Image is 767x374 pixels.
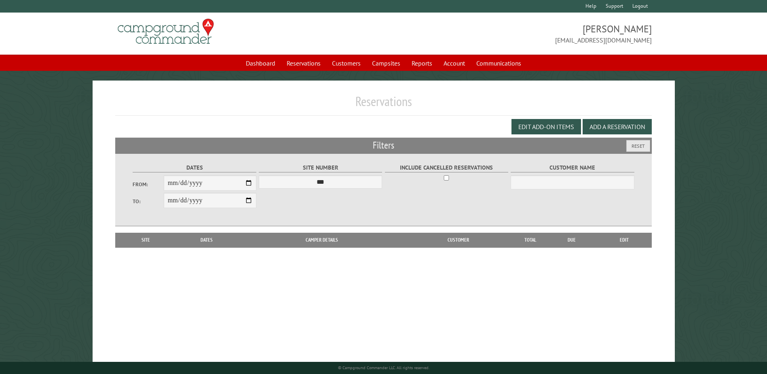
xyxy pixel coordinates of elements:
a: Campsites [367,55,405,71]
label: To: [133,198,163,205]
th: Edit [597,233,652,247]
h1: Reservations [115,93,651,116]
label: Dates [133,163,256,172]
a: Communications [471,55,526,71]
label: Site Number [259,163,382,172]
th: Total [514,233,546,247]
img: Campground Commander [115,16,216,47]
a: Dashboard [241,55,280,71]
label: Customer Name [511,163,634,172]
a: Reservations [282,55,325,71]
span: [PERSON_NAME] [EMAIL_ADDRESS][DOMAIN_NAME] [384,22,652,45]
button: Add a Reservation [583,119,652,134]
a: Customers [327,55,366,71]
th: Due [546,233,597,247]
a: Reports [407,55,437,71]
h2: Filters [115,138,651,153]
small: © Campground Commander LLC. All rights reserved. [338,365,429,370]
th: Dates [172,233,241,247]
button: Edit Add-on Items [511,119,581,134]
th: Camper Details [241,233,402,247]
button: Reset [626,140,650,152]
a: Account [439,55,470,71]
th: Site [119,233,172,247]
label: Include Cancelled Reservations [385,163,508,172]
th: Customer [402,233,514,247]
label: From: [133,181,163,188]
